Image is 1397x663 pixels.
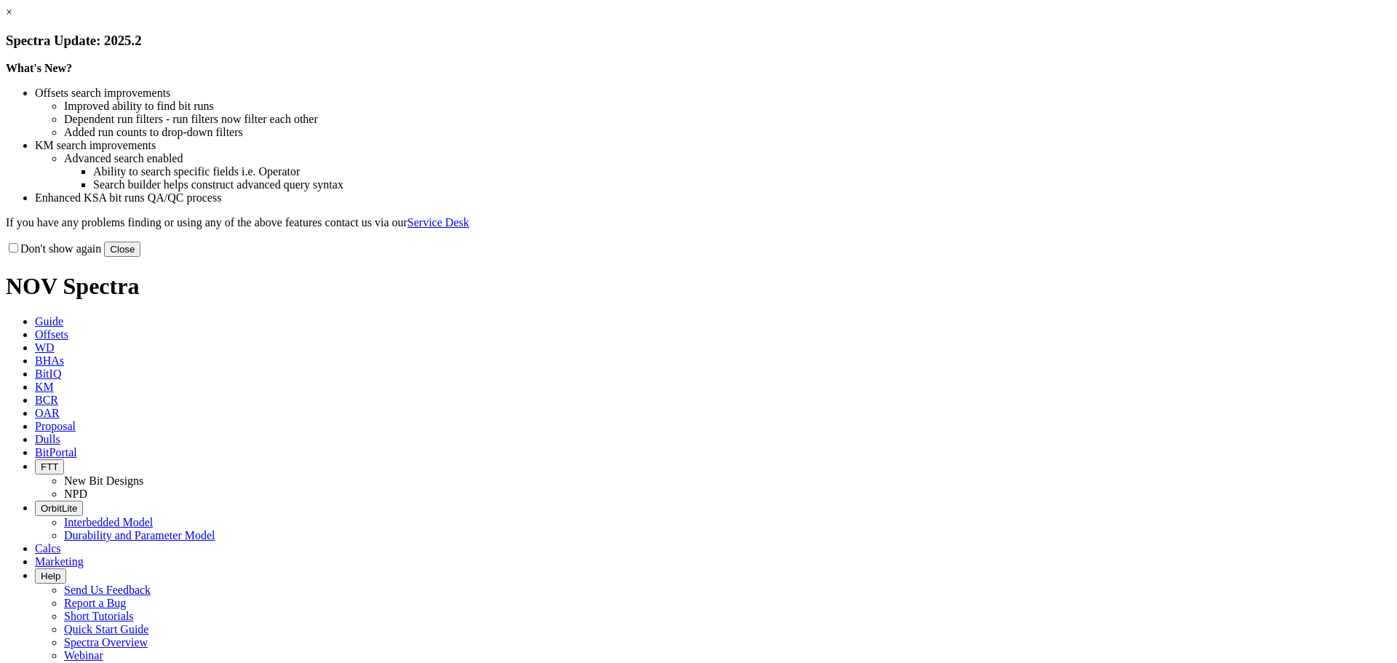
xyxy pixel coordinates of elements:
[35,368,61,380] span: BitIQ
[64,152,1391,165] li: Advanced search enabled
[41,461,58,472] span: FTT
[64,113,1391,126] li: Dependent run filters - run filters now filter each other
[35,341,55,354] span: WD
[104,242,140,257] button: Close
[64,126,1391,139] li: Added run counts to drop-down filters
[35,381,54,393] span: KM
[35,555,84,568] span: Marketing
[64,100,1391,113] li: Improved ability to find bit runs
[6,33,1391,49] h3: Spectra Update: 2025.2
[64,516,153,528] a: Interbedded Model
[64,597,126,609] a: Report a Bug
[64,584,151,596] a: Send Us Feedback
[6,242,101,255] label: Don't show again
[35,315,63,327] span: Guide
[64,529,215,541] a: Durability and Parameter Model
[35,87,1391,100] li: Offsets search improvements
[407,216,469,229] a: Service Desk
[64,488,87,500] a: NPD
[35,328,68,341] span: Offsets
[93,165,1391,178] li: Ability to search specific fields i.e. Operator
[35,139,1391,152] li: KM search improvements
[6,216,1391,229] p: If you have any problems finding or using any of the above features contact us via our
[35,420,76,432] span: Proposal
[41,503,77,514] span: OrbitLite
[64,475,143,487] a: New Bit Designs
[64,610,134,622] a: Short Tutorials
[6,6,12,18] a: ×
[93,178,1391,191] li: Search builder helps construct advanced query syntax
[9,243,18,253] input: Don't show again
[64,623,148,635] a: Quick Start Guide
[35,542,61,555] span: Calcs
[41,571,60,581] span: Help
[35,433,60,445] span: Dulls
[35,407,60,419] span: OAR
[6,62,72,74] strong: What's New?
[35,191,1391,205] li: Enhanced KSA bit runs QA/QC process
[64,649,103,662] a: Webinar
[35,354,64,367] span: BHAs
[35,394,58,406] span: BCR
[64,636,148,648] a: Spectra Overview
[35,446,77,458] span: BitPortal
[6,273,1391,300] h1: NOV Spectra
